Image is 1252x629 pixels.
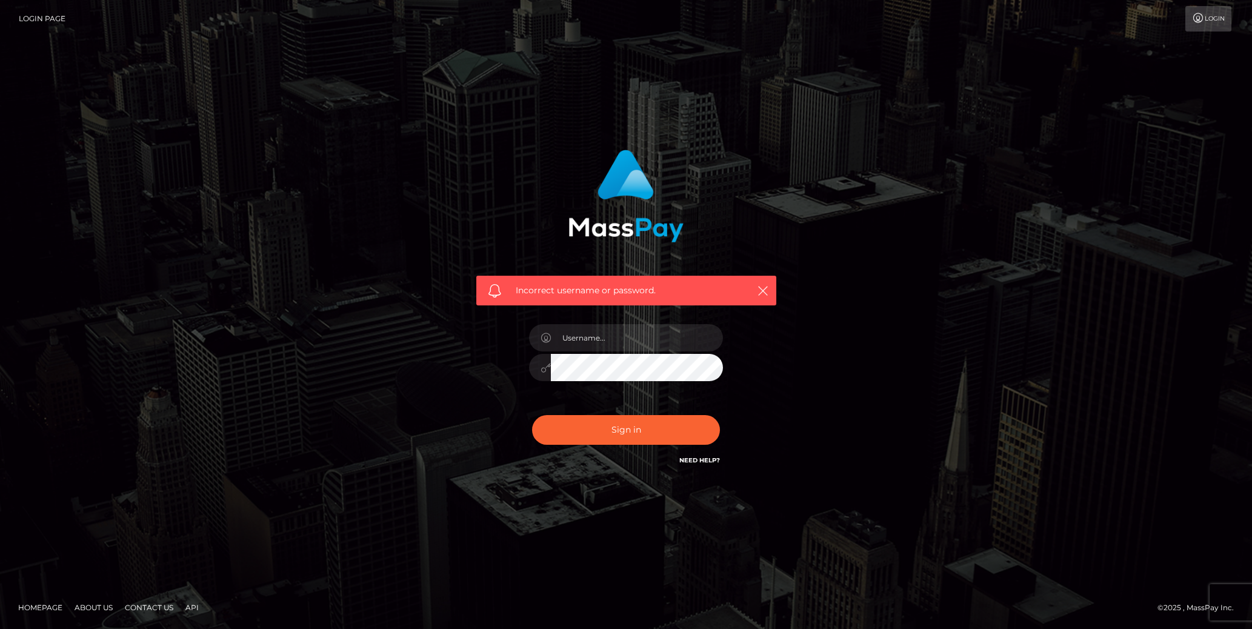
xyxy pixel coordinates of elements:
button: Sign in [532,415,720,445]
a: Need Help? [679,456,720,464]
a: API [181,598,204,617]
img: MassPay Login [568,150,684,242]
a: Contact Us [120,598,178,617]
span: Incorrect username or password. [516,284,737,297]
a: Homepage [13,598,67,617]
input: Username... [551,324,723,351]
a: Login [1185,6,1231,32]
a: Login Page [19,6,65,32]
a: About Us [70,598,118,617]
div: © 2025 , MassPay Inc. [1157,601,1243,614]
